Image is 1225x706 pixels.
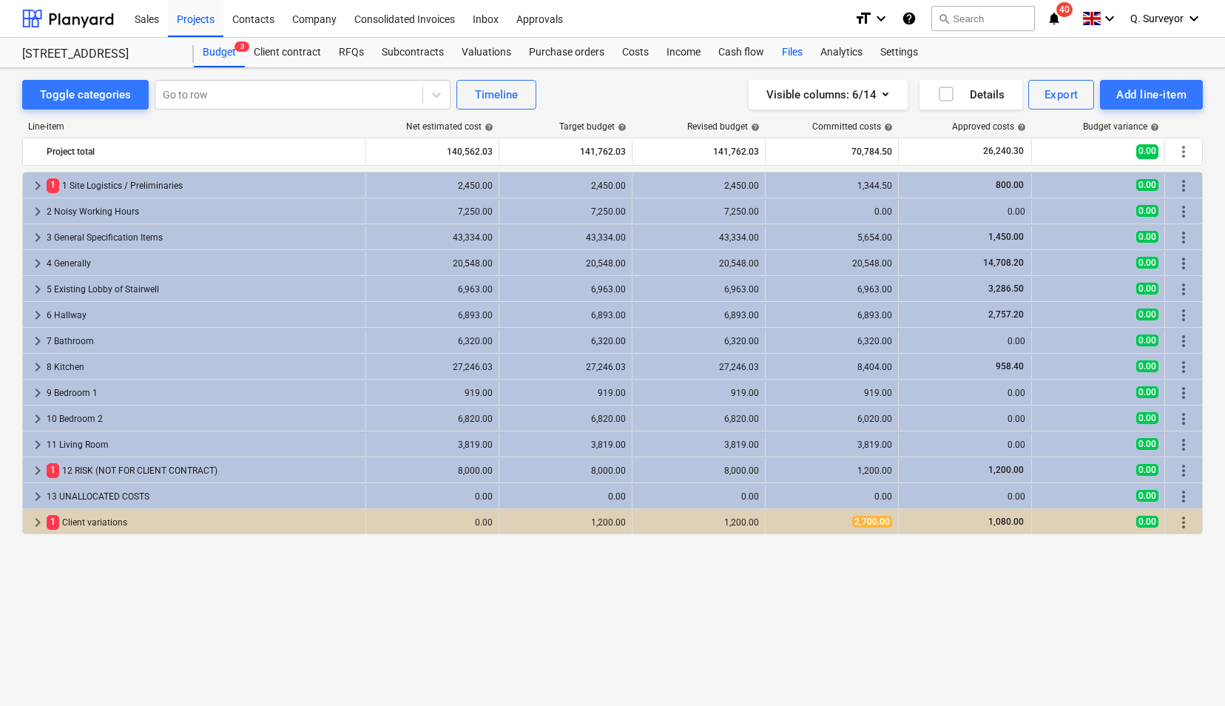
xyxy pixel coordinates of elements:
[1136,412,1158,424] span: 0.00
[1175,488,1192,505] span: More actions
[772,414,892,424] div: 6,020.00
[1147,123,1159,132] span: help
[372,414,493,424] div: 6,820.00
[638,517,759,528] div: 1,200.00
[330,38,373,67] div: RFQs
[902,10,917,27] i: Knowledge base
[905,440,1025,450] div: 0.00
[772,206,892,217] div: 0.00
[881,123,893,132] span: help
[22,47,176,62] div: [STREET_ADDRESS]
[871,38,927,67] a: Settings
[505,414,626,424] div: 6,820.00
[1175,462,1192,480] span: More actions
[245,38,330,67] div: Client contract
[372,362,493,372] div: 27,246.03
[505,258,626,269] div: 20,548.00
[47,459,360,483] div: 12 RISK (NOT FOR CLIENT CONTRACT)
[29,332,47,350] span: keyboard_arrow_right
[1136,283,1158,295] span: 0.00
[505,232,626,243] div: 43,334.00
[772,310,892,320] div: 6,893.00
[1175,306,1192,324] span: More actions
[1175,436,1192,454] span: More actions
[952,121,1026,132] div: Approved costs
[905,491,1025,502] div: 0.00
[772,181,892,191] div: 1,344.50
[1185,10,1203,27] i: keyboard_arrow_down
[773,38,811,67] a: Files
[772,388,892,398] div: 919.00
[372,491,493,502] div: 0.00
[772,284,892,295] div: 6,963.00
[453,38,520,67] a: Valuations
[1047,10,1062,27] i: notifications
[373,38,453,67] a: Subcontracts
[1175,332,1192,350] span: More actions
[982,258,1025,268] span: 14,708.20
[505,388,626,398] div: 919.00
[1136,257,1158,269] span: 0.00
[1101,10,1118,27] i: keyboard_arrow_down
[372,440,493,450] div: 3,819.00
[29,488,47,505] span: keyboard_arrow_right
[47,252,360,275] div: 4 Generally
[29,410,47,428] span: keyboard_arrow_right
[638,140,759,164] div: 141,762.03
[919,80,1022,110] button: Details
[1136,205,1158,217] span: 0.00
[372,310,493,320] div: 6,893.00
[372,206,493,217] div: 7,250.00
[638,258,759,269] div: 20,548.00
[994,180,1025,190] span: 800.00
[772,491,892,502] div: 0.00
[1136,179,1158,191] span: 0.00
[749,80,908,110] button: Visible columns:6/14
[505,284,626,295] div: 6,963.00
[1175,255,1192,272] span: More actions
[852,516,892,528] span: 2,700.00
[194,38,245,67] a: Budget3
[994,361,1025,372] span: 958.40
[47,200,360,223] div: 2 Noisy Working Hours
[1083,121,1159,132] div: Budget variance
[29,358,47,376] span: keyboard_arrow_right
[905,388,1025,398] div: 0.00
[505,491,626,502] div: 0.00
[638,362,759,372] div: 27,246.03
[1028,80,1095,110] button: Export
[406,121,493,132] div: Net estimated cost
[1136,309,1158,320] span: 0.00
[1136,464,1158,476] span: 0.00
[772,440,892,450] div: 3,819.00
[1175,358,1192,376] span: More actions
[613,38,658,67] a: Costs
[772,465,892,476] div: 1,200.00
[372,140,493,164] div: 140,562.03
[1136,386,1158,398] span: 0.00
[47,355,360,379] div: 8 Kitchen
[47,515,59,529] span: 1
[47,511,360,534] div: Client variations
[47,381,360,405] div: 9 Bedroom 1
[1175,229,1192,246] span: More actions
[1014,123,1026,132] span: help
[47,463,59,477] span: 1
[638,206,759,217] div: 7,250.00
[372,284,493,295] div: 6,963.00
[372,388,493,398] div: 919.00
[22,80,149,110] button: Toggle categories
[47,140,360,164] div: Project total
[638,310,759,320] div: 6,893.00
[47,303,360,327] div: 6 Hallway
[812,121,893,132] div: Committed costs
[772,336,892,346] div: 6,320.00
[372,517,493,528] div: 0.00
[505,465,626,476] div: 8,000.00
[47,485,360,508] div: 13 UNALLOCATED COSTS
[638,465,759,476] div: 8,000.00
[505,310,626,320] div: 6,893.00
[1175,384,1192,402] span: More actions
